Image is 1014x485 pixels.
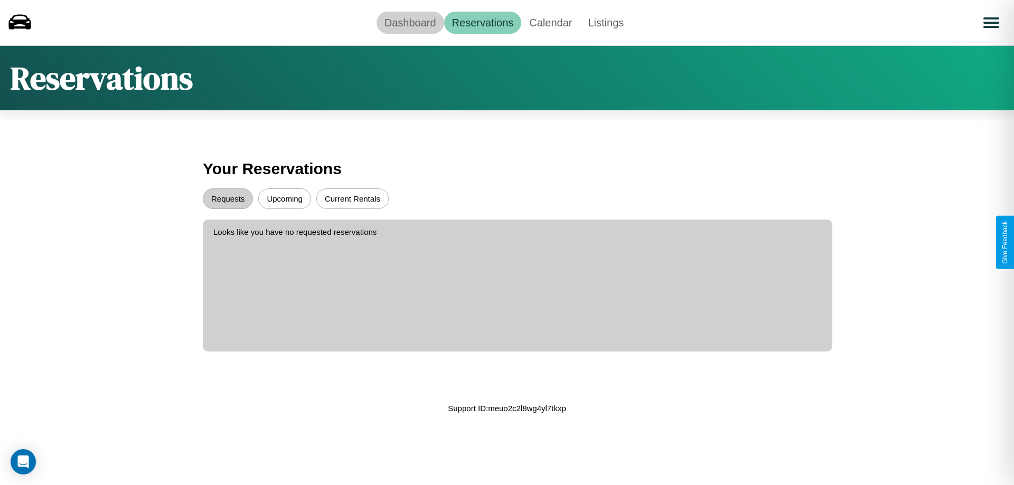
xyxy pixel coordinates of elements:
[1001,221,1009,264] div: Give Feedback
[316,188,389,209] button: Current Rentals
[377,12,444,34] a: Dashboard
[203,188,253,209] button: Requests
[213,225,822,239] p: Looks like you have no requested reservations
[580,12,632,34] a: Listings
[258,188,311,209] button: Upcoming
[11,449,36,474] div: Open Intercom Messenger
[521,12,580,34] a: Calendar
[11,56,193,100] h1: Reservations
[977,8,1006,37] button: Open menu
[448,401,566,415] p: Support ID: meuo2c2l8wg4yl7tkxp
[203,155,811,183] h3: Your Reservations
[444,12,522,34] a: Reservations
